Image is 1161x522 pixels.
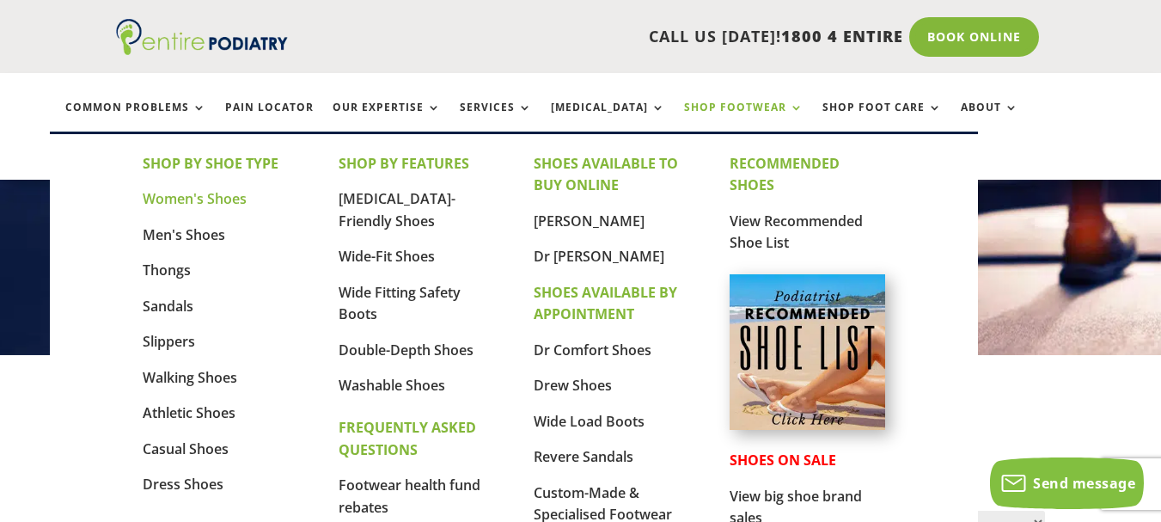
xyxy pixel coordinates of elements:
[143,297,193,316] a: Sandals
[143,439,229,458] a: Casual Shoes
[551,101,665,138] a: [MEDICAL_DATA]
[730,274,884,429] img: podiatrist-recommended-shoe-list-australia-entire-podiatry
[909,17,1039,57] a: Book Online
[339,476,480,517] a: Footwear health fund rebates
[534,412,645,431] a: Wide Load Boots
[730,154,840,195] strong: RECOMMENDED SHOES
[116,41,288,58] a: Entire Podiatry
[339,189,455,230] a: [MEDICAL_DATA]-Friendly Shoes
[534,247,664,266] a: Dr [PERSON_NAME]
[961,101,1018,138] a: About
[534,283,677,324] strong: SHOES AVAILABLE BY APPOINTMENT
[339,283,461,324] a: Wide Fitting Safety Boots
[730,451,836,470] strong: SHOES ON SALE
[225,101,314,138] a: Pain Locator
[327,26,903,48] p: CALL US [DATE]!
[534,447,633,466] a: Revere Sandals
[990,458,1144,509] button: Send message
[339,418,476,459] strong: FREQUENTLY ASKED QUESTIONS
[684,101,804,138] a: Shop Footwear
[534,376,612,395] a: Drew Shoes
[143,261,191,279] a: Thongs
[730,416,884,433] a: Podiatrist Recommended Shoe List Australia
[534,212,645,230] a: [PERSON_NAME]
[116,19,288,55] img: logo (1)
[339,341,474,359] a: Double-Depth Shoes
[143,475,223,494] a: Dress Shoes
[339,247,435,266] a: Wide-Fit Shoes
[822,101,942,138] a: Shop Foot Care
[143,332,195,351] a: Slippers
[143,225,225,244] a: Men's Shoes
[143,189,247,208] a: Women's Shoes
[143,154,278,173] strong: SHOP BY SHOE TYPE
[534,154,678,195] strong: SHOES AVAILABLE TO BUY ONLINE
[534,341,651,359] a: Dr Comfort Shoes
[1033,474,1135,493] span: Send message
[65,101,206,138] a: Common Problems
[143,368,237,387] a: Walking Shoes
[460,101,532,138] a: Services
[333,101,441,138] a: Our Expertise
[339,376,445,395] a: Washable Shoes
[339,154,469,173] strong: SHOP BY FEATURES
[730,212,863,253] a: View Recommended Shoe List
[781,26,903,46] span: 1800 4 ENTIRE
[143,403,235,422] a: Athletic Shoes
